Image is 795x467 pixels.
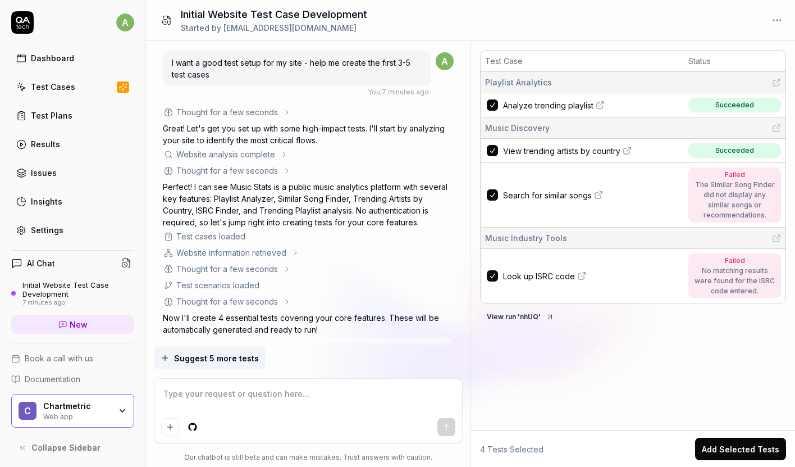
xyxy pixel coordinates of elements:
[11,373,134,385] a: Documentation
[163,312,454,335] p: Now I'll create 4 essential tests covering your core features. These will be automatically genera...
[176,106,278,118] div: Thought for a few seconds
[161,418,179,436] button: Add attachment
[116,13,134,31] span: a
[116,11,134,34] button: a
[22,299,134,307] div: 7 minutes ago
[11,105,134,126] a: Test Plans
[25,352,93,364] span: Book a call with us
[503,189,592,201] span: Search for similar songs
[503,145,620,157] span: View trending artists by country
[31,442,100,454] span: Collapse Sidebar
[503,270,575,282] span: Look up ISRC code
[181,7,367,22] h1: Initial Website Test Case Development
[715,146,754,156] div: Succeeded
[181,22,367,34] div: Started by
[176,296,278,307] div: Thought for a few seconds
[27,257,55,269] h4: AI Chat
[11,394,134,428] button: CChartmetricWeb app
[31,52,74,64] div: Dashboard
[31,224,63,236] div: Settings
[694,256,775,266] div: Failed
[368,88,380,96] span: You
[503,189,682,201] a: Search for similar songs
[31,81,75,93] div: Test Cases
[684,51,785,72] th: Status
[480,443,543,455] span: 4 Tests Selected
[503,270,682,282] a: Look up ISRC code
[172,58,410,79] span: I want a good test setup for my site - help me create the first 3-5 test cases
[43,401,111,411] div: Chartmetric
[11,219,134,241] a: Settings
[163,123,454,146] p: Great! Let's get you set up with some high-impact tests. I'll start by analyzing your site to ide...
[154,452,462,463] div: Our chatbot is still beta and can make mistakes. Trust answers with caution.
[70,319,88,330] span: New
[19,402,36,420] span: C
[480,308,561,326] button: View run 'nhUQ'
[11,76,134,98] a: Test Cases
[485,122,550,134] span: Music Discovery
[11,280,134,306] a: Initial Website Test Case Development7 minutes ago
[176,165,278,176] div: Thought for a few seconds
[154,347,266,369] button: Suggest 5 more tests
[25,373,80,385] span: Documentation
[485,76,552,88] span: Playlist Analytics
[176,247,286,259] div: Website information retrieved
[485,232,567,244] span: Music Industry Tools
[31,167,57,179] div: Issues
[481,51,684,72] th: Test Case
[11,352,134,364] a: Book a call with us
[176,148,275,160] div: Website analysis complete
[368,87,429,97] div: , 7 minutes ago
[22,280,134,299] div: Initial Website Test Case Development
[694,266,775,296] div: No matching results were found for the ISRC code entered.
[503,99,682,111] a: Analyze trending playlist
[436,52,454,70] span: a
[43,411,111,420] div: Web app
[11,47,134,69] a: Dashboard
[170,345,305,360] h3: Auto-generated test cases
[503,145,682,157] a: View trending artists by country
[174,352,259,364] span: Suggest 5 more tests
[31,196,62,207] div: Insights
[480,310,561,321] a: View run 'nhUQ'
[11,162,134,184] a: Issues
[31,110,72,121] div: Test Plans
[176,263,278,275] div: Thought for a few seconds
[176,230,245,242] div: Test cases loaded
[11,315,134,334] a: New
[694,180,775,220] div: The Similar Song Finder did not display any similar songs or recommendations.
[11,133,134,155] a: Results
[176,279,259,291] div: Test scenarios loaded
[11,437,134,459] button: Collapse Sidebar
[11,191,134,212] a: Insights
[695,438,786,460] button: Add Selected Tests
[163,181,454,228] p: Perfect! I can see Music Stats is a public music analytics platform with several key features: Pl...
[31,138,60,150] div: Results
[503,99,593,111] span: Analyze trending playlist
[223,23,357,33] span: [EMAIL_ADDRESS][DOMAIN_NAME]
[715,100,754,110] div: Succeeded
[694,170,775,180] div: Failed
